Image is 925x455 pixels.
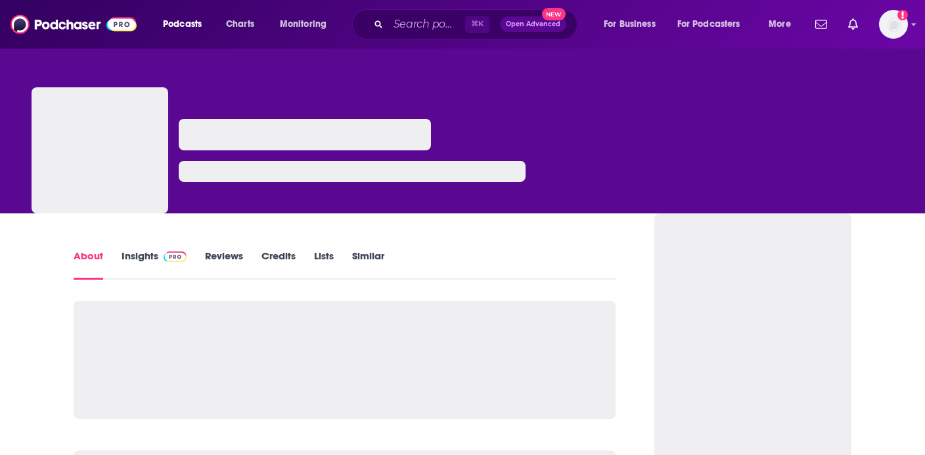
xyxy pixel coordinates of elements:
[388,14,465,35] input: Search podcasts, credits, & more...
[352,249,384,280] a: Similar
[205,249,243,280] a: Reviews
[164,251,187,262] img: Podchaser Pro
[314,249,334,280] a: Lists
[271,14,344,35] button: open menu
[677,15,740,33] span: For Podcasters
[897,10,908,20] svg: Add a profile image
[365,9,590,39] div: Search podcasts, credits, & more...
[759,14,807,35] button: open menu
[154,14,219,35] button: open menu
[542,8,566,20] span: New
[879,10,908,39] img: User Profile
[879,10,908,39] span: Logged in as antonettefrontgate
[122,249,187,280] a: InsightsPodchaser Pro
[280,15,327,33] span: Monitoring
[506,21,560,28] span: Open Advanced
[810,13,832,35] a: Show notifications dropdown
[604,15,656,33] span: For Business
[843,13,863,35] a: Show notifications dropdown
[769,15,791,33] span: More
[74,249,103,280] a: About
[11,12,137,37] img: Podchaser - Follow, Share and Rate Podcasts
[465,16,489,33] span: ⌘ K
[217,14,262,35] a: Charts
[163,15,202,33] span: Podcasts
[879,10,908,39] button: Show profile menu
[669,14,759,35] button: open menu
[500,16,566,32] button: Open AdvancedNew
[226,15,254,33] span: Charts
[261,249,296,280] a: Credits
[595,14,672,35] button: open menu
